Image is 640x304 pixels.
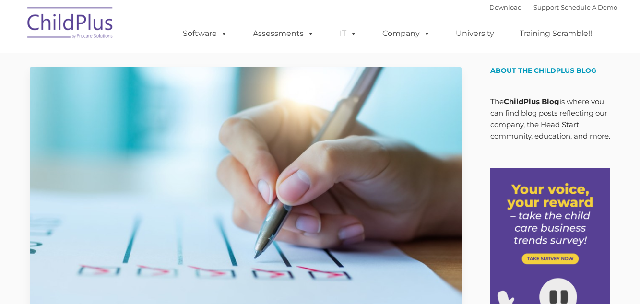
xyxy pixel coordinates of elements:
a: Training Scramble!! [510,24,602,43]
img: ChildPlus by Procare Solutions [23,0,119,48]
a: University [446,24,504,43]
a: Company [373,24,440,43]
a: IT [330,24,367,43]
a: Assessments [243,24,324,43]
font: | [489,3,617,11]
a: Schedule A Demo [561,3,617,11]
a: Download [489,3,522,11]
a: Support [533,3,559,11]
a: Software [173,24,237,43]
p: The is where you can find blog posts reflecting our company, the Head Start community, education,... [490,96,610,142]
span: About the ChildPlus Blog [490,66,596,75]
strong: ChildPlus Blog [504,97,559,106]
